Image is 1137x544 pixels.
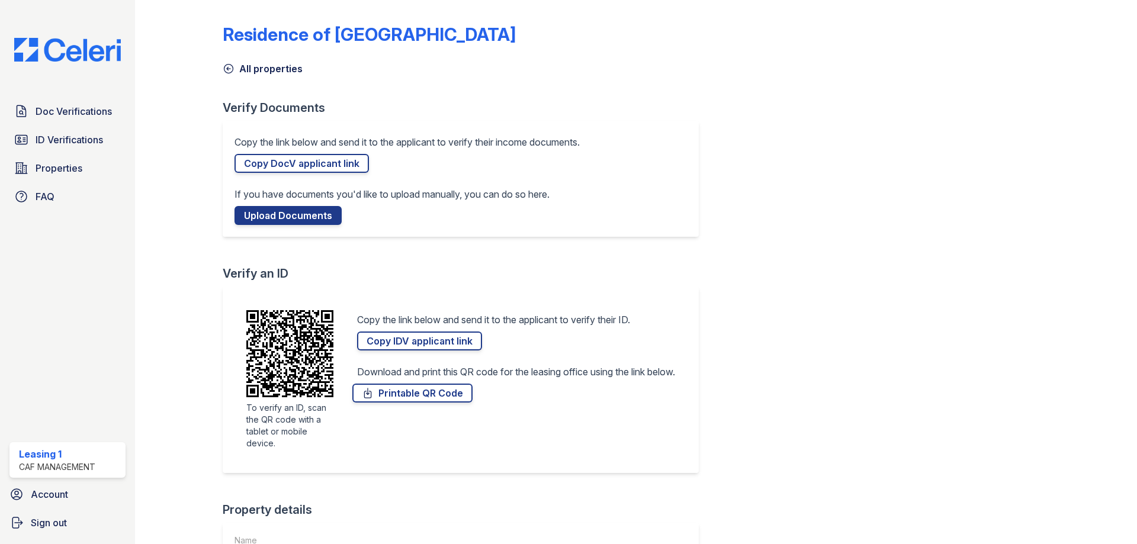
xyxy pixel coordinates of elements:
[223,24,516,45] div: Residence of [GEOGRAPHIC_DATA]
[5,38,130,62] img: CE_Logo_Blue-a8612792a0a2168367f1c8372b55b34899dd931a85d93a1a3d3e32e68fde9ad4.png
[235,206,342,225] a: Upload Documents
[19,447,95,461] div: Leasing 1
[223,501,708,518] div: Property details
[36,133,103,147] span: ID Verifications
[36,104,112,118] span: Doc Verifications
[246,402,333,449] div: To verify an ID, scan the QR code with a tablet or mobile device.
[235,135,580,149] p: Copy the link below and send it to the applicant to verify their income documents.
[357,365,675,379] p: Download and print this QR code for the leasing office using the link below.
[31,487,68,501] span: Account
[352,384,473,403] a: Printable QR Code
[36,161,82,175] span: Properties
[235,154,369,173] a: Copy DocV applicant link
[235,187,550,201] p: If you have documents you'd like to upload manually, you can do so here.
[357,313,630,327] p: Copy the link below and send it to the applicant to verify their ID.
[31,516,67,530] span: Sign out
[36,189,54,204] span: FAQ
[1087,497,1125,532] iframe: chat widget
[223,99,708,116] div: Verify Documents
[223,265,708,282] div: Verify an ID
[9,99,126,123] a: Doc Verifications
[9,156,126,180] a: Properties
[223,62,303,76] a: All properties
[19,461,95,473] div: CAF Management
[357,331,482,350] a: Copy IDV applicant link
[9,128,126,152] a: ID Verifications
[5,482,130,506] a: Account
[5,511,130,535] a: Sign out
[9,185,126,208] a: FAQ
